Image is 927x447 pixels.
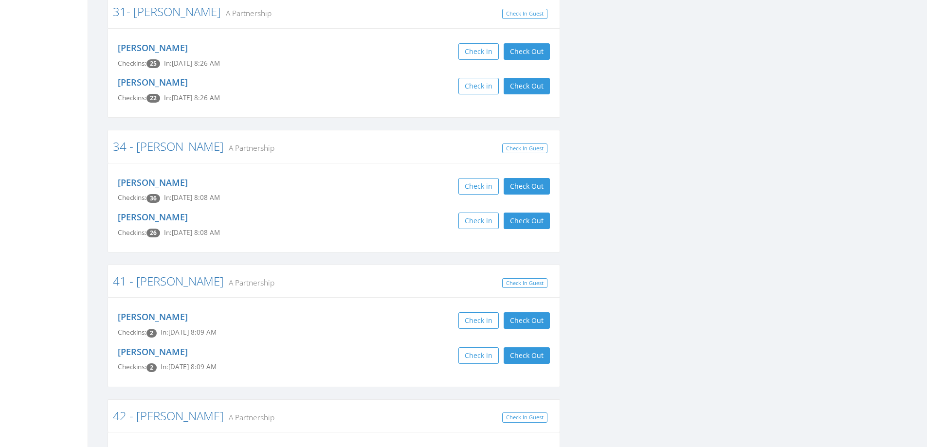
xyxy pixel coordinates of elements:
span: Checkin count [146,229,160,237]
a: [PERSON_NAME] [118,76,188,88]
span: Checkin count [146,94,160,103]
small: A Partnership [224,143,274,153]
span: In: [DATE] 8:26 AM [164,59,220,68]
button: Check Out [504,347,550,364]
a: 41 - [PERSON_NAME] [113,273,224,289]
a: Check In Guest [502,143,547,154]
button: Check Out [504,78,550,94]
small: A Partnership [224,412,274,423]
button: Check Out [504,312,550,329]
span: Checkins: [118,193,146,202]
span: Checkin count [146,329,157,338]
span: Checkins: [118,328,146,337]
button: Check in [458,178,499,195]
a: [PERSON_NAME] [118,311,188,322]
button: Check Out [504,43,550,60]
span: Checkin count [146,59,160,68]
span: Checkins: [118,59,146,68]
button: Check Out [504,178,550,195]
small: A Partnership [221,8,272,18]
span: In: [DATE] 8:08 AM [164,228,220,237]
span: Checkins: [118,93,146,102]
span: Checkins: [118,362,146,371]
span: Checkin count [146,194,160,203]
a: [PERSON_NAME] [118,177,188,188]
a: Check In Guest [502,278,547,288]
button: Check in [458,213,499,229]
a: Check In Guest [502,412,547,423]
a: 34 - [PERSON_NAME] [113,138,224,154]
a: [PERSON_NAME] [118,42,188,54]
a: [PERSON_NAME] [118,346,188,358]
button: Check in [458,43,499,60]
button: Check in [458,78,499,94]
button: Check Out [504,213,550,229]
span: In: [DATE] 8:26 AM [164,93,220,102]
span: Checkin count [146,363,157,372]
button: Check in [458,347,499,364]
a: [PERSON_NAME] [118,211,188,223]
span: In: [DATE] 8:09 AM [161,328,217,337]
small: A Partnership [224,277,274,288]
a: 42 - [PERSON_NAME] [113,408,224,424]
a: Check In Guest [502,9,547,19]
button: Check in [458,312,499,329]
span: Checkins: [118,228,146,237]
span: In: [DATE] 8:09 AM [161,362,217,371]
a: 31- [PERSON_NAME] [113,3,221,19]
span: In: [DATE] 8:08 AM [164,193,220,202]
